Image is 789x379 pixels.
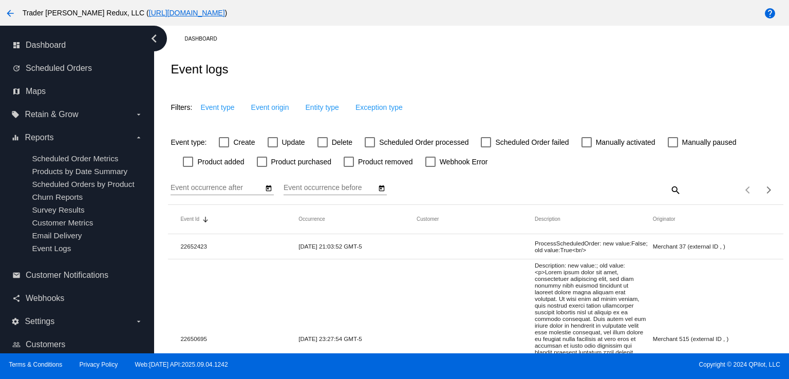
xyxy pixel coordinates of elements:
mat-cell: [DATE] 21:03:52 GMT-5 [298,240,417,252]
i: email [12,271,21,279]
i: dashboard [12,41,21,49]
a: people_outline Customers [12,336,143,353]
span: Update [282,136,305,148]
a: Survey Results [32,205,84,214]
mat-cell: [DATE] 23:27:54 GMT-5 [298,333,417,345]
a: Email Delivery [32,231,82,240]
span: Customers [26,340,65,349]
span: Reports [25,133,53,142]
a: Customer Metrics [32,218,93,227]
span: Scheduled Order processed [379,136,468,148]
mat-icon: search [669,182,681,198]
a: share Webhooks [12,290,143,307]
a: Scheduled Order Metrics [32,154,118,163]
a: dashboard Dashboard [12,37,143,53]
mat-cell: ProcessScheduledOrder: new value:False; old value:True<br/> [535,237,653,256]
a: email Customer Notifications [12,267,143,283]
i: equalizer [11,134,20,142]
span: Product removed [358,156,413,168]
input: Event occurrence before [284,184,376,192]
mat-cell: Merchant 515 (external ID , ) [653,333,771,345]
span: Scheduled Order failed [495,136,569,148]
mat-header-cell: Customer [417,216,535,222]
span: Event origin [251,103,289,111]
a: Web:[DATE] API:2025.09.04.1242 [135,361,228,368]
h4: Filters: [171,103,192,111]
mat-header-cell: Originator [653,216,771,222]
span: Create [233,136,255,148]
mat-cell: 22650695 [180,333,298,345]
span: Settings [25,317,54,326]
i: share [12,294,21,302]
mat-cell: 22652423 [180,240,298,252]
span: Trader [PERSON_NAME] Redux, LLC ( ) [23,9,228,17]
span: Copyright © 2024 QPilot, LLC [403,361,780,368]
span: Exception type [355,103,403,111]
span: Event type [200,103,234,111]
span: Customer Notifications [26,271,108,280]
button: Next page [759,180,779,200]
a: Privacy Policy [80,361,118,368]
button: Open calendar [376,182,387,193]
span: Webhook Error [440,156,488,168]
span: Maps [26,87,46,96]
button: Event origin [243,98,297,117]
a: Scheduled Orders by Product [32,180,134,188]
button: Exception type [347,98,411,117]
span: Product purchased [271,156,332,168]
span: Retain & Grow [25,110,78,119]
a: update Scheduled Orders [12,60,143,77]
i: arrow_drop_down [135,110,143,119]
span: Entity type [306,103,339,111]
span: Dashboard [26,41,66,50]
a: Dashboard [184,31,226,47]
i: local_offer [11,110,20,119]
mat-header-cell: Occurrence [298,216,417,222]
span: Manually activated [596,136,655,148]
i: map [12,87,21,96]
a: Event Logs [32,244,71,253]
span: Webhooks [26,294,64,303]
span: Delete [332,136,352,148]
a: Products by Date Summary [32,167,127,176]
button: Open calendar [263,182,274,193]
span: Manually paused [682,136,737,148]
mat-icon: arrow_back [4,7,16,20]
i: chevron_left [146,30,162,47]
mat-icon: help [764,7,776,20]
button: Change sorting for Id [180,216,199,222]
mat-header-cell: Description [535,216,653,222]
a: map Maps [12,83,143,100]
h2: Event logs [171,62,228,77]
mat-cell: Merchant 37 (external ID , ) [653,240,771,252]
input: Event occurrence after [171,184,263,192]
i: people_outline [12,340,21,349]
i: update [12,64,21,72]
button: Event type [192,98,242,117]
i: arrow_drop_down [135,134,143,142]
a: [URL][DOMAIN_NAME] [149,9,225,17]
a: Churn Reports [32,193,83,201]
h4: Event type: [171,138,206,146]
span: Scheduled Orders [26,64,92,73]
button: Previous page [738,180,759,200]
button: Entity type [297,98,347,117]
i: arrow_drop_down [135,317,143,326]
span: Product added [197,156,244,168]
a: Terms & Conditions [9,361,62,368]
i: settings [11,317,20,326]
